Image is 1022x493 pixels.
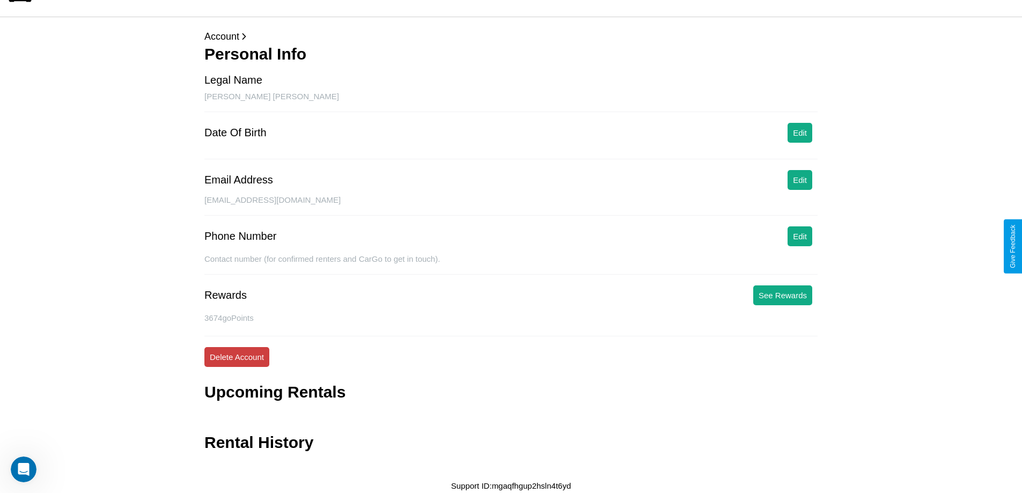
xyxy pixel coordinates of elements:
[204,195,818,216] div: [EMAIL_ADDRESS][DOMAIN_NAME]
[204,28,818,45] p: Account
[204,433,313,452] h3: Rental History
[204,289,247,301] div: Rewards
[204,127,267,139] div: Date Of Birth
[11,457,36,482] iframe: Intercom live chat
[204,74,262,86] div: Legal Name
[204,92,818,112] div: [PERSON_NAME] [PERSON_NAME]
[204,383,345,401] h3: Upcoming Rentals
[204,45,818,63] h3: Personal Info
[788,123,812,143] button: Edit
[204,254,818,275] div: Contact number (for confirmed renters and CarGo to get in touch).
[204,311,818,325] p: 3674 goPoints
[204,230,277,242] div: Phone Number
[788,226,812,246] button: Edit
[451,479,571,493] p: Support ID: mgaqfhgup2hsln4t6yd
[788,170,812,190] button: Edit
[753,285,812,305] button: See Rewards
[1009,225,1017,268] div: Give Feedback
[204,174,273,186] div: Email Address
[204,347,269,367] button: Delete Account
